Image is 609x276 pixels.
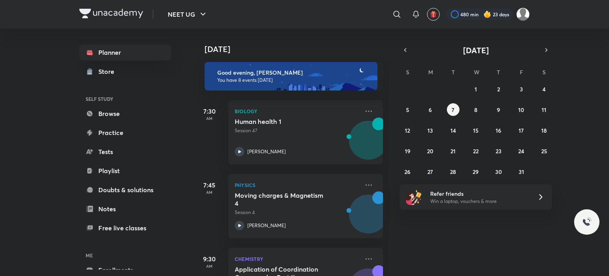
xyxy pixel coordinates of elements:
[235,180,359,190] p: Physics
[538,83,550,95] button: October 4, 2025
[497,85,500,93] abbr: October 2, 2025
[515,145,528,157] button: October 24, 2025
[515,124,528,137] button: October 17, 2025
[79,64,171,79] a: Store
[542,68,546,76] abbr: Saturday
[492,103,505,116] button: October 9, 2025
[497,106,500,114] abbr: October 9, 2025
[205,62,377,91] img: evening
[520,68,523,76] abbr: Friday
[235,209,359,216] p: Session 4
[98,67,119,76] div: Store
[193,180,225,190] h5: 7:45
[483,10,491,18] img: streak
[516,8,530,21] img: surabhi
[427,8,440,21] button: avatar
[520,85,523,93] abbr: October 3, 2025
[424,124,437,137] button: October 13, 2025
[79,163,171,179] a: Playlist
[447,124,460,137] button: October 14, 2025
[429,106,432,114] abbr: October 6, 2025
[515,83,528,95] button: October 3, 2025
[541,127,547,134] abbr: October 18, 2025
[496,147,502,155] abbr: October 23, 2025
[541,147,547,155] abbr: October 25, 2025
[447,165,460,178] button: October 28, 2025
[450,127,456,134] abbr: October 14, 2025
[538,145,550,157] button: October 25, 2025
[519,127,524,134] abbr: October 17, 2025
[469,83,482,95] button: October 1, 2025
[427,127,433,134] abbr: October 13, 2025
[193,254,225,264] h5: 9:30
[469,165,482,178] button: October 29, 2025
[469,124,482,137] button: October 15, 2025
[492,165,505,178] button: October 30, 2025
[217,77,370,83] p: You have 8 events [DATE]
[193,190,225,195] p: AM
[447,145,460,157] button: October 21, 2025
[404,168,410,176] abbr: October 26, 2025
[496,127,501,134] abbr: October 16, 2025
[492,83,505,95] button: October 2, 2025
[430,11,437,18] img: avatar
[79,92,171,106] h6: SELF STUDY
[79,182,171,198] a: Doubts & solutions
[492,145,505,157] button: October 23, 2025
[79,44,171,60] a: Planner
[401,145,414,157] button: October 19, 2025
[193,264,225,268] p: AM
[473,168,479,176] abbr: October 29, 2025
[79,220,171,236] a: Free live classes
[247,222,286,229] p: [PERSON_NAME]
[235,106,359,116] p: Biology
[217,69,370,76] h6: Good evening, [PERSON_NAME]
[424,103,437,116] button: October 6, 2025
[469,103,482,116] button: October 8, 2025
[79,249,171,262] h6: ME
[405,127,410,134] abbr: October 12, 2025
[205,44,391,54] h4: [DATE]
[515,165,528,178] button: October 31, 2025
[424,165,437,178] button: October 27, 2025
[235,118,333,125] h5: Human health 1
[450,168,456,176] abbr: October 28, 2025
[193,116,225,121] p: AM
[401,103,414,116] button: October 5, 2025
[469,145,482,157] button: October 22, 2025
[542,106,546,114] abbr: October 11, 2025
[518,106,524,114] abbr: October 10, 2025
[79,201,171,217] a: Notes
[582,217,592,227] img: ttu
[401,165,414,178] button: October 26, 2025
[406,106,409,114] abbr: October 5, 2025
[473,147,479,155] abbr: October 22, 2025
[163,6,213,22] button: NEET UG
[538,124,550,137] button: October 18, 2025
[406,68,409,76] abbr: Sunday
[349,199,387,237] img: Avatar
[542,85,546,93] abbr: October 4, 2025
[492,124,505,137] button: October 16, 2025
[193,106,225,116] h5: 7:30
[349,125,387,163] img: Avatar
[430,189,528,198] h6: Refer friends
[497,68,500,76] abbr: Thursday
[450,147,456,155] abbr: October 21, 2025
[428,68,433,76] abbr: Monday
[79,9,143,20] a: Company Logo
[424,145,437,157] button: October 20, 2025
[235,254,359,264] p: Chemistry
[495,168,502,176] abbr: October 30, 2025
[427,147,433,155] abbr: October 20, 2025
[463,45,489,56] span: [DATE]
[247,148,286,155] p: [PERSON_NAME]
[538,103,550,116] button: October 11, 2025
[473,127,479,134] abbr: October 15, 2025
[447,103,460,116] button: October 7, 2025
[79,144,171,160] a: Tests
[452,68,455,76] abbr: Tuesday
[79,9,143,18] img: Company Logo
[475,85,477,93] abbr: October 1, 2025
[401,124,414,137] button: October 12, 2025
